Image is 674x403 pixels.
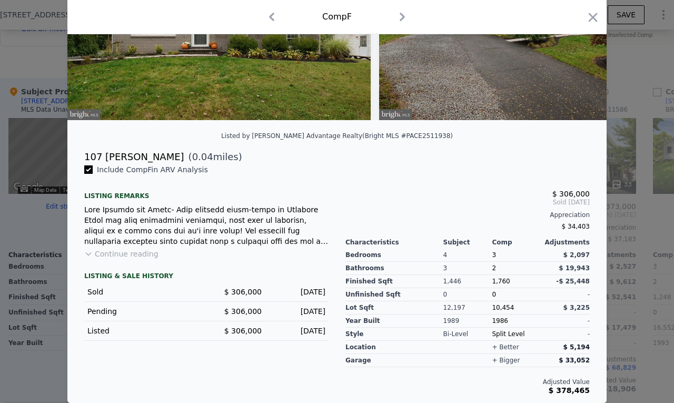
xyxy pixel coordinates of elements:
span: $ 306,000 [224,288,262,296]
span: $ 306,000 [552,190,590,198]
div: - [541,328,590,341]
span: $ 5,194 [563,343,590,351]
span: $ 306,000 [224,327,262,335]
div: 3 [443,262,492,275]
span: 0.04 [192,151,213,162]
span: $ 34,403 [562,223,590,230]
div: Pending [87,306,198,317]
div: Listing remarks [84,183,329,200]
span: $ 306,000 [224,307,262,316]
div: Split Level [492,328,541,341]
div: Subject [443,238,492,247]
div: 0 [443,288,492,301]
span: $ 378,465 [549,386,590,395]
div: LISTING & SALE HISTORY [84,272,329,282]
div: 1986 [492,314,541,328]
span: 10,454 [492,304,514,311]
span: $ 19,943 [559,264,590,272]
div: Comp [492,238,541,247]
div: Lot Sqft [345,301,443,314]
div: + bigger [492,356,520,365]
div: Adjustments [541,238,590,247]
span: Sold [DATE] [345,198,590,207]
button: Continue reading [84,249,158,259]
div: Unfinished Sqft [345,288,443,301]
div: Style [345,328,443,341]
span: Include Comp F in ARV Analysis [93,165,212,174]
div: garage [345,354,443,367]
div: Characteristics [345,238,443,247]
div: Listed [87,326,198,336]
div: 1989 [443,314,492,328]
div: Bathrooms [345,262,443,275]
div: Appreciation [345,211,590,219]
div: 2 [492,262,541,275]
div: Comp F [322,11,352,23]
span: -$ 25,448 [556,278,590,285]
div: + better [492,343,519,351]
div: Sold [87,287,198,297]
span: 0 [492,291,496,298]
div: - [541,314,590,328]
div: [DATE] [270,287,325,297]
div: Lore Ipsumdo sit Ametc- Adip elitsedd eiusm-tempo in Utlabore Etdol mag aliq enimadmini veniamqui... [84,204,329,247]
div: Year Built [345,314,443,328]
span: 3 [492,251,496,259]
div: Bedrooms [345,249,443,262]
div: 1,446 [443,275,492,288]
div: 107 [PERSON_NAME] [84,150,184,164]
span: $ 2,097 [563,251,590,259]
span: ( miles) [184,150,242,164]
div: Bi-Level [443,328,492,341]
span: $ 33,052 [559,357,590,364]
div: 12,197 [443,301,492,314]
div: 4 [443,249,492,262]
div: [DATE] [270,306,325,317]
div: Finished Sqft [345,275,443,288]
div: Listed by [PERSON_NAME] Advantage Realty (Bright MLS #PACE2511938) [221,132,453,140]
span: $ 3,225 [563,304,590,311]
div: Adjusted Value [345,378,590,386]
div: - [541,288,590,301]
div: [DATE] [270,326,325,336]
span: 1,760 [492,278,510,285]
div: location [345,341,443,354]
